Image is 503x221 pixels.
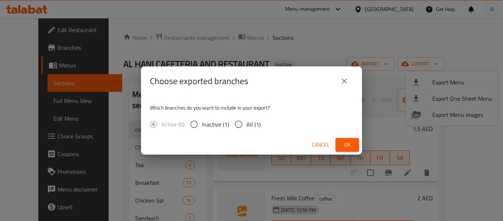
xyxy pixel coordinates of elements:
[335,72,353,90] button: close
[312,140,330,149] span: Cancel
[246,120,261,129] span: All (1)
[150,104,353,111] p: Which branches do you want to include in your export?
[341,140,353,149] span: Ok
[161,120,184,129] span: Active (0)
[202,120,229,129] span: Inactive (1)
[335,138,359,152] button: Ok
[150,75,248,87] h2: Choose exported branches
[309,138,333,152] button: Cancel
